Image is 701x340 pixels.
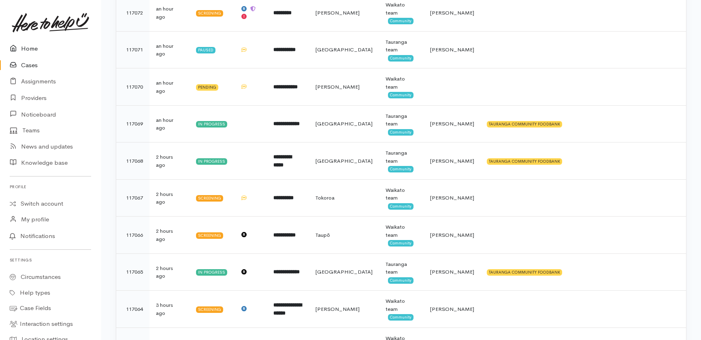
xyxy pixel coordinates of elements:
td: 117066 [116,217,149,254]
div: Screening [196,306,223,313]
div: In progress [196,158,227,165]
span: Community [388,18,413,24]
span: [PERSON_NAME] [315,9,360,16]
td: 117065 [116,253,149,291]
div: Pending [196,84,218,91]
span: [PERSON_NAME] [430,9,474,16]
span: [PERSON_NAME] [315,306,360,312]
td: 117070 [116,68,149,106]
td: 117068 [116,142,149,180]
span: [PERSON_NAME] [430,232,474,238]
div: Waikato team [386,75,417,91]
div: Waikato team [386,1,417,17]
div: Waikato team [386,297,417,313]
span: [GEOGRAPHIC_DATA] [315,46,373,53]
div: Tauranga team [386,38,417,54]
span: Community [388,240,413,246]
td: 2 hours ago [149,179,190,217]
td: 2 hours ago [149,142,190,180]
span: [GEOGRAPHIC_DATA] [315,268,373,275]
span: [GEOGRAPHIC_DATA] [315,157,373,164]
h6: Profile [10,181,91,192]
div: TAURANGA COMMUNITY FOODBANK [487,158,562,165]
div: Tauranga team [386,112,417,128]
td: 117064 [116,291,149,328]
div: Tauranga team [386,149,417,165]
td: 117071 [116,31,149,68]
span: [PERSON_NAME] [430,306,474,312]
td: 3 hours ago [149,291,190,328]
div: Waikato team [386,186,417,202]
div: Waikato team [386,223,417,239]
span: [PERSON_NAME] [315,83,360,90]
div: Screening [196,232,223,239]
div: In progress [196,121,227,127]
span: Taupō [315,232,330,238]
td: 2 hours ago [149,253,190,291]
span: Community [388,203,413,210]
span: Community [388,277,413,284]
td: 117067 [116,179,149,217]
div: Screening [196,195,223,202]
span: [PERSON_NAME] [430,46,474,53]
span: [PERSON_NAME] [430,157,474,164]
div: TAURANGA COMMUNITY FOODBANK [487,269,562,276]
td: 2 hours ago [149,217,190,254]
div: TAURANGA COMMUNITY FOODBANK [487,121,562,127]
td: an hour ago [149,31,190,68]
span: Community [388,55,413,62]
div: Screening [196,10,223,17]
h6: Settings [10,255,91,266]
span: [GEOGRAPHIC_DATA] [315,120,373,127]
div: Paused [196,47,215,53]
td: an hour ago [149,105,190,142]
span: Community [388,314,413,321]
span: [PERSON_NAME] [430,120,474,127]
span: [PERSON_NAME] [430,194,474,201]
span: Tokoroa [315,194,335,201]
div: Tauranga team [386,260,417,276]
span: Community [388,92,413,98]
div: In progress [196,269,227,276]
span: Community [388,129,413,136]
td: 117069 [116,105,149,142]
span: Community [388,166,413,172]
td: an hour ago [149,68,190,106]
span: [PERSON_NAME] [430,268,474,275]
